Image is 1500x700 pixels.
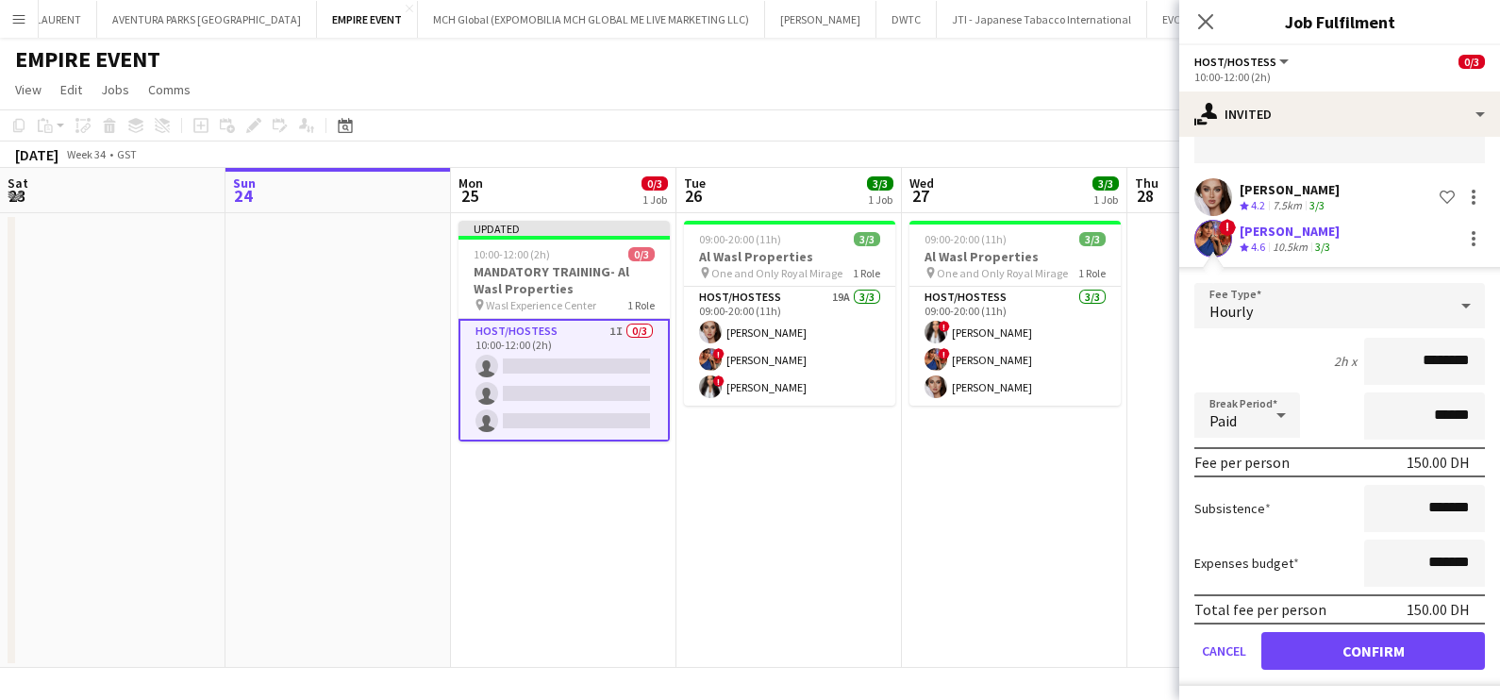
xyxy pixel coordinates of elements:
[1251,198,1265,212] span: 4.2
[627,298,655,312] span: 1 Role
[458,175,483,192] span: Mon
[15,81,42,98] span: View
[1315,240,1330,254] app-skills-label: 3/3
[684,175,706,192] span: Tue
[101,81,129,98] span: Jobs
[486,298,596,312] span: Wasl Experience Center
[117,147,137,161] div: GST
[141,77,198,102] a: Comms
[867,176,893,191] span: 3/3
[317,1,418,38] button: EMPIRE EVENT
[1092,176,1119,191] span: 3/3
[1407,600,1470,619] div: 150.00 DH
[765,1,876,38] button: [PERSON_NAME]
[93,77,137,102] a: Jobs
[474,247,550,261] span: 10:00-12:00 (2h)
[1079,232,1106,246] span: 3/3
[15,145,58,164] div: [DATE]
[60,81,82,98] span: Edit
[1219,219,1236,236] span: !
[713,348,725,359] span: !
[1179,9,1500,34] h3: Job Fulfilment
[5,185,28,207] span: 23
[937,266,1068,280] span: One and Only Royal Mirage
[713,375,725,387] span: !
[684,221,895,406] app-job-card: 09:00-20:00 (11h)3/3Al Wasl Properties One and Only Royal Mirage1 RoleHost/Hostess19A3/309:00-20:...
[8,175,28,192] span: Sat
[230,185,256,207] span: 24
[15,45,160,74] h1: EMPIRE EVENT
[233,175,256,192] span: Sun
[1132,185,1158,207] span: 28
[458,319,670,442] app-card-role: Host/Hostess1I0/310:00-12:00 (2h)
[62,147,109,161] span: Week 34
[1147,1,1237,38] button: EVOLUTION
[1194,55,1292,69] button: Host/Hostess
[456,185,483,207] span: 25
[1194,55,1276,69] span: Host/Hostess
[458,263,670,297] h3: MANDATORY TRAINING- Al Wasl Properties
[628,247,655,261] span: 0/3
[1209,302,1253,321] span: Hourly
[711,266,842,280] span: One and Only Royal Mirage
[1194,600,1326,619] div: Total fee per person
[939,348,950,359] span: !
[1251,240,1265,254] span: 4.6
[642,176,668,191] span: 0/3
[1309,198,1325,212] app-skills-label: 3/3
[909,175,934,192] span: Wed
[1240,181,1340,198] div: [PERSON_NAME]
[853,266,880,280] span: 1 Role
[642,192,667,207] div: 1 Job
[1194,632,1254,670] button: Cancel
[925,232,1007,246] span: 09:00-20:00 (11h)
[1334,353,1357,370] div: 2h x
[909,287,1121,406] app-card-role: Host/Hostess3/309:00-20:00 (11h)![PERSON_NAME]![PERSON_NAME][PERSON_NAME]
[1269,198,1306,214] div: 7.5km
[854,232,880,246] span: 3/3
[458,221,670,442] app-job-card: Updated10:00-12:00 (2h)0/3MANDATORY TRAINING- Al Wasl Properties Wasl Experience Center1 RoleHost...
[458,221,670,236] div: Updated
[939,321,950,332] span: !
[1458,55,1485,69] span: 0/3
[699,232,781,246] span: 09:00-20:00 (11h)
[1240,223,1340,240] div: [PERSON_NAME]
[868,192,892,207] div: 1 Job
[1209,411,1237,430] span: Paid
[909,248,1121,265] h3: Al Wasl Properties
[937,1,1147,38] button: JTI - Japanese Tabacco International
[1194,70,1485,84] div: 10:00-12:00 (2h)
[681,185,706,207] span: 26
[1078,266,1106,280] span: 1 Role
[1093,192,1118,207] div: 1 Job
[1194,453,1290,472] div: Fee per person
[1269,240,1311,256] div: 10.5km
[148,81,191,98] span: Comms
[1407,453,1470,472] div: 150.00 DH
[907,185,934,207] span: 27
[1194,555,1299,572] label: Expenses budget
[1179,92,1500,137] div: Invited
[97,1,317,38] button: AVENTURA PARKS [GEOGRAPHIC_DATA]
[1194,500,1271,517] label: Subsistence
[684,287,895,406] app-card-role: Host/Hostess19A3/309:00-20:00 (11h)[PERSON_NAME]![PERSON_NAME]![PERSON_NAME]
[8,77,49,102] a: View
[418,1,765,38] button: MCH Global (EXPOMOBILIA MCH GLOBAL ME LIVE MARKETING LLC)
[909,221,1121,406] app-job-card: 09:00-20:00 (11h)3/3Al Wasl Properties One and Only Royal Mirage1 RoleHost/Hostess3/309:00-20:00 ...
[1261,632,1485,670] button: Confirm
[876,1,937,38] button: DWTC
[684,248,895,265] h3: Al Wasl Properties
[1135,175,1158,192] span: Thu
[53,77,90,102] a: Edit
